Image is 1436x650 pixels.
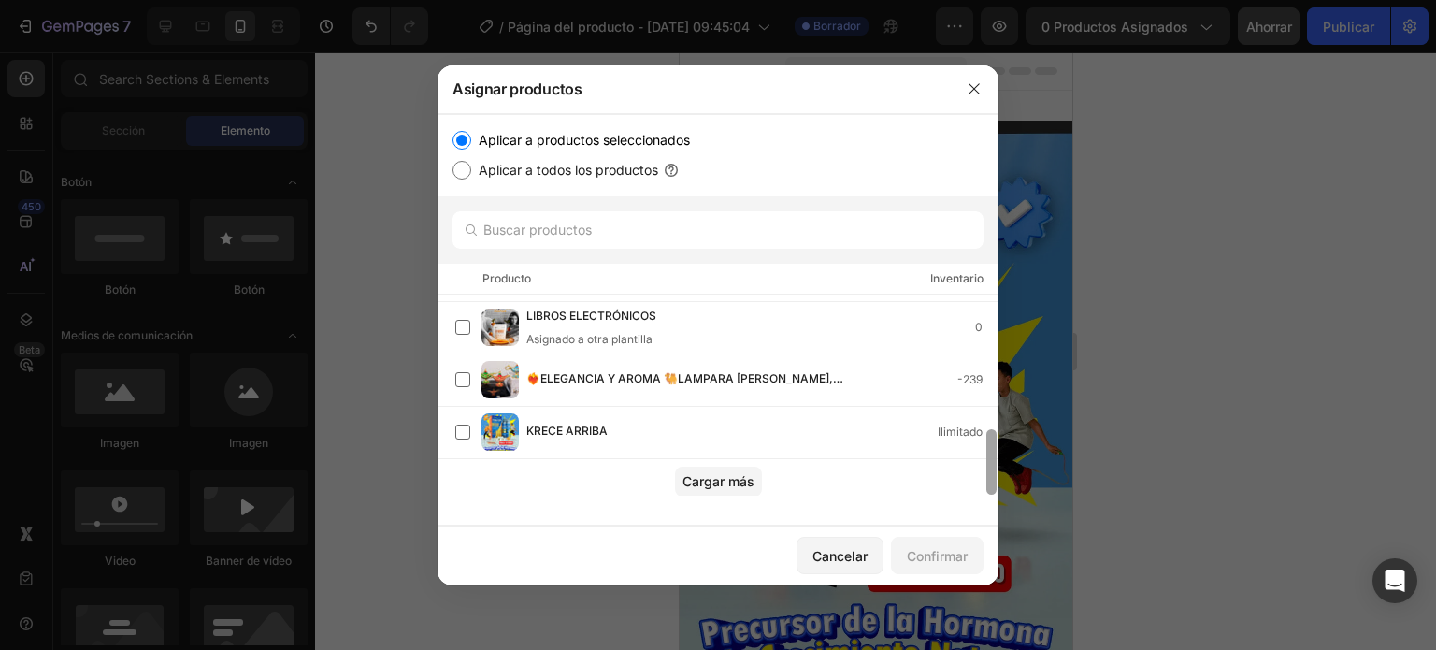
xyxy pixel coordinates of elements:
[482,271,531,285] font: Producto
[682,473,754,489] font: Cargar más
[526,309,656,323] font: LIBROS ELECTRÓNICOS
[526,424,608,438] font: KRECE ARRIBA
[452,211,984,249] input: Buscar productos
[797,537,883,574] button: Cancelar
[975,320,983,334] font: 0
[526,332,653,346] font: Asignado a otra plantilla
[930,271,984,285] font: Inventario
[907,548,968,564] font: Confirmar
[481,309,519,346] img: imagen del producto
[481,413,519,451] img: imagen del producto
[479,132,690,148] font: Aplicar a productos seleccionados
[957,372,983,386] font: -239
[938,425,983,439] font: Ilimitado
[1372,558,1417,603] div: Abrir Intercom Messenger
[479,162,658,178] font: Aplicar a todos los productos
[481,361,519,398] img: imagen del producto
[891,537,984,574] button: Confirmar
[452,79,582,98] font: Asignar productos
[114,9,194,28] span: Mobile ( 420 px)
[675,467,762,497] button: Cargar más
[526,371,843,423] font: ❤️‍🔥ELEGANCIA Y AROMA 🐫LAMPARA [PERSON_NAME], PORTA QUEMADOR AROMATIZADOR Y DECORATIVO, MATERIAL ...
[812,548,868,564] font: Cancelar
